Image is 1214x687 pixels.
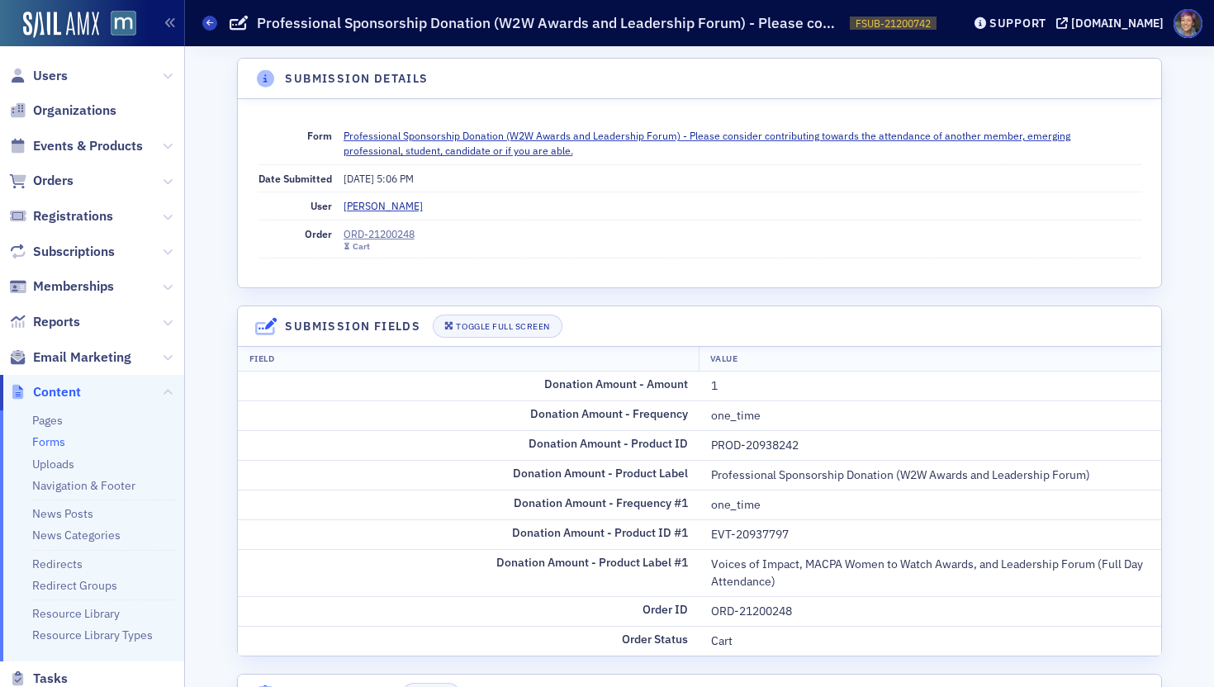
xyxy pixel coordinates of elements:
span: Users [33,67,68,85]
div: [DOMAIN_NAME] [1071,16,1164,31]
span: Organizations [33,102,116,120]
a: Subscriptions [9,243,115,261]
a: ORD-21200248 [344,226,415,241]
span: Profile [1174,9,1202,38]
td: Donation Amount - Frequency [238,400,699,430]
td: Order ID [238,596,699,626]
div: Professional Sponsorship Donation (W2W Awards and Leadership Forum) [711,467,1150,484]
h4: Submission Details [286,70,429,88]
a: Email Marketing [9,348,131,367]
div: Toggle Full Screen [457,322,550,331]
a: Redirects [32,557,83,571]
th: Field [238,347,699,372]
img: SailAMX [111,11,136,36]
a: Resource Library [32,606,120,621]
a: [PERSON_NAME] [344,198,423,213]
span: Content [33,383,81,401]
span: Email Marketing [33,348,131,367]
a: Events & Products [9,137,143,155]
a: Organizations [9,102,116,120]
a: Resource Library Types [32,628,153,642]
td: Donation Amount - Amount [238,372,699,401]
div: one_time [711,407,1150,424]
span: [DATE] [344,172,377,185]
div: one_time [711,496,1150,514]
span: Date Submitted [258,172,332,185]
span: Memberships [33,277,114,296]
span: Registrations [33,207,113,225]
span: FSUB-21200742 [856,17,931,31]
a: News Posts [32,506,93,521]
span: Subscriptions [33,243,115,261]
div: EVT-20937797 [711,526,1150,543]
span: Form [307,129,332,142]
button: Toggle Full Screen [433,315,563,338]
span: Reports [33,313,80,331]
h4: Submission Fields [286,318,421,335]
a: Orders [9,172,74,190]
td: Donation Amount - Product Label #1 [238,549,699,596]
div: Cart [353,241,370,252]
td: Donation Amount - Product ID [238,430,699,460]
div: 1 [711,377,1150,395]
td: Donation Amount - Product Label [238,460,699,490]
th: Value [699,347,1160,372]
span: Order [305,227,332,240]
a: Users [9,67,68,85]
a: Registrations [9,207,113,225]
h1: Professional Sponsorship Donation (W2W Awards and Leadership Forum) - Please consider contributin... [257,13,842,33]
div: Support [989,16,1046,31]
a: Professional Sponsorship Donation (W2W Awards and Leadership Forum) - Please consider contributin... [344,128,1141,159]
a: Pages [32,413,63,428]
a: Redirect Groups [32,578,117,593]
span: 5:06 PM [377,172,414,185]
td: Donation Amount - Product ID #1 [238,519,699,549]
div: Cart [711,633,1150,650]
a: Reports [9,313,80,331]
button: [DOMAIN_NAME] [1056,17,1169,29]
div: Voices of Impact, MACPA Women to Watch Awards, and Leadership Forum (Full Day Attendance) [711,556,1150,590]
span: Events & Products [33,137,143,155]
img: SailAMX [23,12,99,38]
a: Forms [32,434,65,449]
td: Donation Amount - Frequency #1 [238,490,699,519]
a: View Homepage [99,11,136,39]
a: News Categories [32,528,121,542]
a: Memberships [9,277,114,296]
div: ORD-21200248 [711,603,1150,620]
span: User [311,199,332,212]
div: PROD-20938242 [711,437,1150,454]
span: Orders [33,172,74,190]
a: Content [9,383,81,401]
a: Navigation & Footer [32,478,135,493]
a: Uploads [32,457,74,471]
td: Order Status [238,626,699,656]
